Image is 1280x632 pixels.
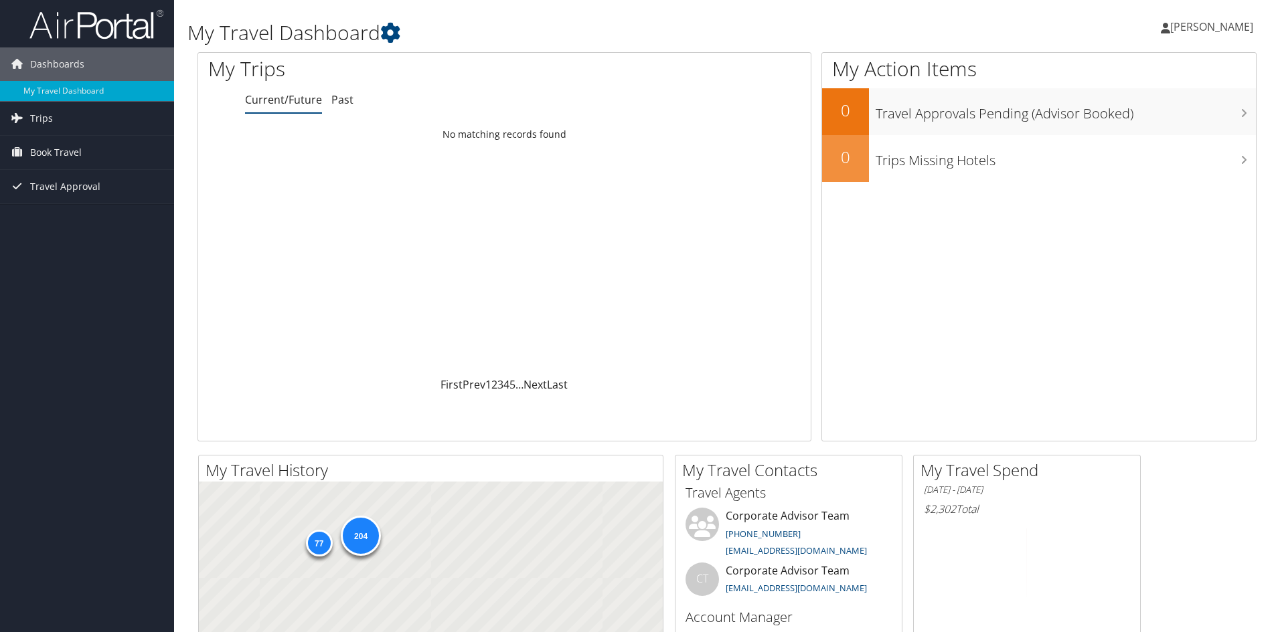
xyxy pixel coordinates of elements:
[686,484,892,502] h3: Travel Agents
[206,459,663,482] h2: My Travel History
[509,377,515,392] a: 5
[497,377,503,392] a: 3
[485,377,491,392] a: 1
[686,608,892,627] h3: Account Manager
[491,377,497,392] a: 2
[515,377,524,392] span: …
[921,459,1140,482] h2: My Travel Spend
[1161,7,1267,47] a: [PERSON_NAME]
[726,528,801,540] a: [PHONE_NUMBER]
[503,377,509,392] a: 4
[924,502,1130,516] h6: Total
[30,170,100,203] span: Travel Approval
[924,484,1130,496] h6: [DATE] - [DATE]
[331,92,353,107] a: Past
[726,582,867,594] a: [EMAIL_ADDRESS][DOMAIN_NAME]
[822,135,1256,182] a: 0Trips Missing Hotels
[245,92,322,107] a: Current/Future
[876,98,1256,123] h3: Travel Approvals Pending (Advisor Booked)
[29,9,163,40] img: airportal-logo.png
[822,55,1256,83] h1: My Action Items
[924,502,956,516] span: $2,302
[524,377,547,392] a: Next
[679,562,898,606] li: Corporate Advisor Team
[30,102,53,135] span: Trips
[198,122,811,146] td: No matching records found
[876,144,1256,170] h3: Trips Missing Hotels
[822,88,1256,135] a: 0Travel Approvals Pending (Advisor Booked)
[305,530,332,556] div: 77
[682,459,902,482] h2: My Travel Contacts
[822,146,869,169] h2: 0
[1170,19,1253,34] span: [PERSON_NAME]
[679,508,898,562] li: Corporate Advisor Team
[686,562,719,596] div: CT
[726,544,867,556] a: [EMAIL_ADDRESS][DOMAIN_NAME]
[463,377,485,392] a: Prev
[441,377,463,392] a: First
[208,55,546,83] h1: My Trips
[822,99,869,122] h2: 0
[30,136,82,169] span: Book Travel
[547,377,568,392] a: Last
[341,515,381,555] div: 204
[30,47,84,81] span: Dashboards
[187,19,907,47] h1: My Travel Dashboard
